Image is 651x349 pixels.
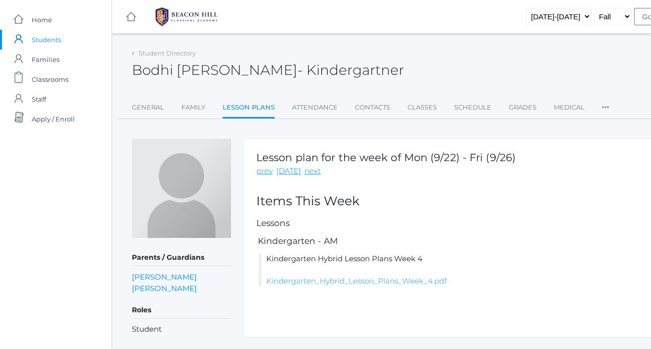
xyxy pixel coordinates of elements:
img: 1_BHCALogos-05.png [149,4,224,29]
h5: Parents / Guardians [132,249,231,266]
a: Contacts [355,98,390,117]
h1: Lesson plan for the week of Mon (9/22) - Fri (9/26) [256,152,516,163]
a: Student Directory [138,49,196,57]
li: Student [132,324,231,335]
a: Family [181,98,205,117]
a: Classes [408,98,437,117]
a: General [132,98,164,117]
h5: Roles [132,302,231,319]
a: [DATE] [276,166,301,177]
span: Students [32,30,61,50]
a: Attendance [292,98,338,117]
span: - Kindergartner [297,61,404,78]
a: next [304,166,321,177]
a: Grades [509,98,536,117]
span: Classrooms [32,69,68,89]
img: Bodhi Dreher [132,139,231,238]
span: Home [32,10,52,30]
h2: Bodhi [PERSON_NAME] [132,62,404,78]
a: [PERSON_NAME] [132,283,197,294]
span: Staff [32,89,46,109]
span: Families [32,50,59,69]
a: Schedule [454,98,491,117]
a: [PERSON_NAME] [132,271,197,283]
a: Lesson Plans [223,98,275,119]
a: prev [256,166,273,177]
span: Apply / Enroll [32,109,75,129]
a: Medical [554,98,585,117]
a: Kindergarten_Hybrid_Lesson_Plans_Week_4.pdf [266,276,447,286]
